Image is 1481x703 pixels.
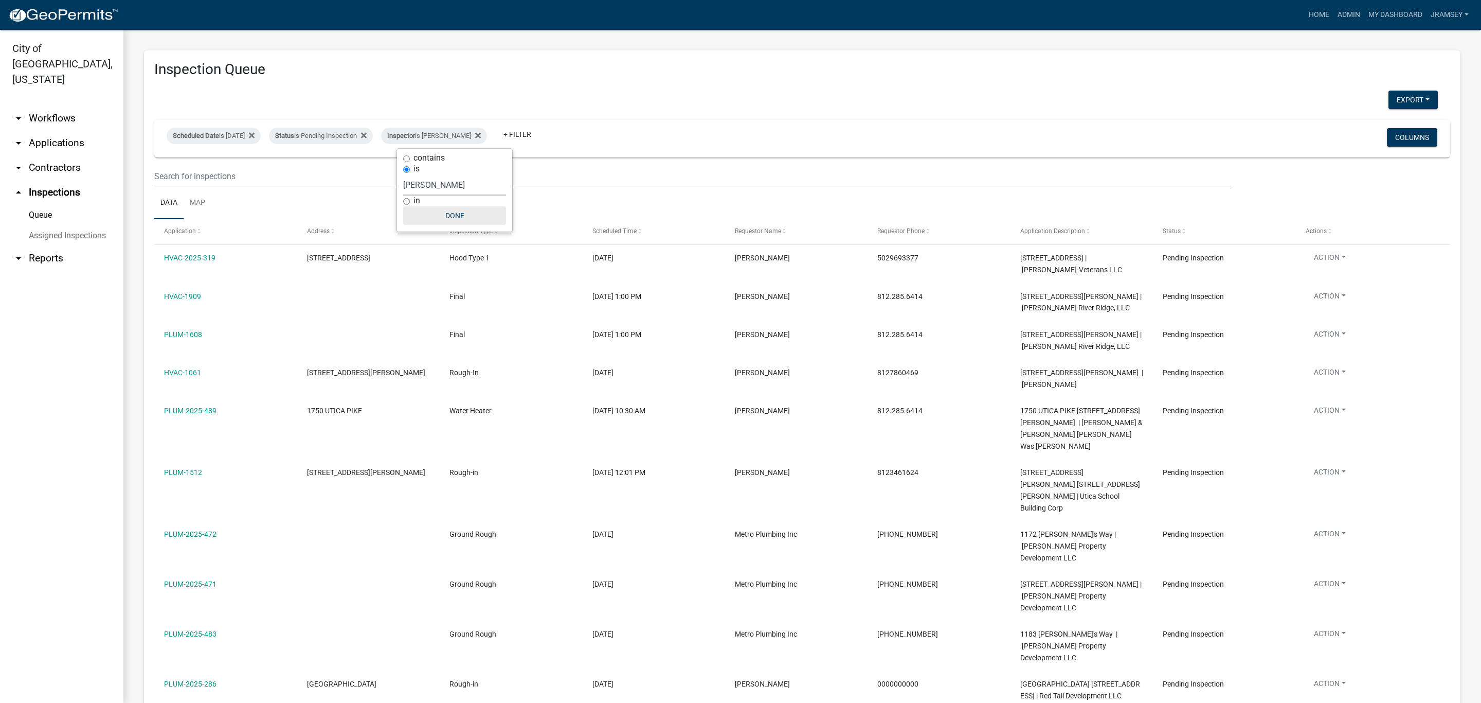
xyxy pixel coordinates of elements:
div: [DATE] [592,678,715,690]
div: [DATE] 1:00 PM [592,291,715,303]
label: in [413,197,420,205]
input: Search for inspections [154,166,1232,187]
span: Hood Type 1 [449,254,490,262]
span: Pending Inspection [1163,630,1224,638]
span: Rough-in [449,680,478,688]
button: Action [1306,291,1354,306]
span: 1172 Dustin's Way | Ellings Property Development LLC [1020,530,1116,562]
span: Jeremy Ramsey [735,330,790,339]
span: 812-246-0229 [877,580,938,588]
span: Richard Stemler [735,407,790,415]
div: [DATE] 1:00 PM [592,329,715,341]
span: Requestor Phone [877,227,925,235]
div: [DATE] 12:01 PM [592,467,715,479]
span: 1711 Veterans Parkway 1711 Veterans Parkway | Sprigler-Veterans LLC [1020,254,1122,274]
span: Jeremy Ramsey [735,680,790,688]
span: 1750 UTICA PIKE [307,407,362,415]
a: PLUM-1512 [164,468,202,477]
a: + Filter [495,125,539,144]
datatable-header-cell: Requestor Phone [868,219,1010,244]
span: 1711 Veterans Parkway [307,254,370,262]
span: Application [164,227,196,235]
span: 1174 Dustin's Way | Ellings Property Development LLC [1020,580,1142,612]
span: Metro Plumbing Inc [735,530,797,538]
span: 8127860469 [877,368,918,377]
button: Action [1306,529,1354,543]
a: PLUM-2025-489 [164,407,216,415]
span: 1750 UTICA PIKE 1750 Utica Pike | Begg Peter & Janet Sue Was Janet Broady [1020,407,1143,450]
span: Final [449,330,465,339]
a: Data [154,187,184,220]
span: Final [449,292,465,301]
button: Action [1306,367,1354,382]
button: Action [1306,405,1354,420]
span: Status [1163,227,1181,235]
span: 2315 ALLISON LANE [307,468,425,477]
button: Action [1306,467,1354,482]
span: Requestor Name [735,227,781,235]
div: [DATE] [592,628,715,640]
a: HVAC-1061 [164,368,201,377]
span: Metro Plumbing Inc [735,580,797,588]
datatable-header-cell: Address [297,219,439,244]
i: arrow_drop_down [12,162,25,174]
button: Action [1306,578,1354,593]
span: Ground Rough [449,530,496,538]
a: jramsey [1426,5,1473,25]
span: Water Heater [449,407,492,415]
span: 812.285.6414 [877,330,923,339]
span: 295 Paul Garrett Road | Pizzuti River Ridge, LLC [1020,292,1142,312]
a: HVAC-1909 [164,292,201,301]
span: Actions [1306,227,1327,235]
label: contains [413,154,445,162]
span: Pending Inspection [1163,468,1224,477]
h3: Inspection Queue [154,61,1450,78]
i: arrow_drop_up [12,186,25,199]
a: PLUM-2025-286 [164,680,216,688]
span: 812.285.6414 [877,292,923,301]
i: arrow_drop_down [12,252,25,265]
span: Ground Rough [449,580,496,588]
span: Ben Pierce [735,254,790,262]
span: 8123461624 [877,468,918,477]
span: 295 Paul Garrett Road | Pizzuti River Ridge, LLC [1020,330,1142,350]
a: PLUM-1608 [164,330,202,339]
span: 5029693377 [877,254,918,262]
span: Status [275,132,294,139]
datatable-header-cell: Requestor Name [725,219,868,244]
label: is [413,165,420,173]
datatable-header-cell: Application [154,219,297,244]
span: Pending Inspection [1163,368,1224,377]
span: Scheduled Date [173,132,219,139]
span: Mary Frey [735,368,790,377]
datatable-header-cell: Actions [1296,219,1438,244]
span: Pending Inspection [1163,680,1224,688]
div: [DATE] 10:30 AM [592,405,715,417]
datatable-header-cell: Status [1153,219,1295,244]
span: Mary Frey [735,292,790,301]
span: Pending Inspection [1163,292,1224,301]
a: Admin [1333,5,1364,25]
a: PLUM-2025-472 [164,530,216,538]
div: is [DATE] [167,128,261,144]
a: HVAC-2025-319 [164,254,215,262]
a: Map [184,187,211,220]
span: Inspector [387,132,415,139]
span: 812-246-0229 [877,530,938,538]
span: Rough-In [449,368,479,377]
a: Home [1305,5,1333,25]
button: Done [403,206,506,225]
button: Action [1306,678,1354,693]
button: Action [1306,628,1354,643]
div: is Pending Inspection [269,128,373,144]
span: Address [307,227,330,235]
span: Rough-in [449,468,478,477]
span: Application Description [1020,227,1085,235]
button: Action [1306,252,1354,267]
span: Pending Inspection [1163,580,1224,588]
span: 2315 ALLISON LANE 2315 Allison Lane | Utica School Building Corp [1020,468,1140,512]
i: arrow_drop_down [12,112,25,125]
span: Pending Inspection [1163,330,1224,339]
span: 812-246-0229 [877,630,938,638]
span: Jeremy Ramsey [735,468,790,477]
